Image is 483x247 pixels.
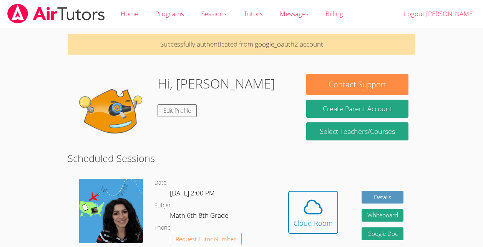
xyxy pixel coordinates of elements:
[362,209,404,222] button: Whiteboard
[154,201,173,210] dt: Subject
[306,74,408,95] button: Contact Support
[154,178,166,188] dt: Date
[306,100,408,118] button: Create Parent Account
[362,227,404,240] a: Google Doc
[79,179,143,243] img: air%20tutor%20avatar.png
[170,233,242,245] button: Request Tutor Number
[68,151,415,165] h2: Scheduled Sessions
[280,9,309,18] span: Messages
[288,191,338,234] button: Cloud Room
[306,122,408,140] a: Select Teachers/Courses
[170,210,230,223] dd: Math 6th-8th Grade
[7,4,106,23] img: airtutors_banner-c4298cdbf04f3fff15de1276eac7730deb9818008684d7c2e4769d2f7ddbe033.png
[294,218,333,229] div: Cloud Room
[68,34,415,55] p: Successfully authenticated from google_oauth2 account
[170,189,215,197] span: [DATE] 2:00 PM
[158,104,197,117] a: Edit Profile
[75,74,151,151] img: default.png
[362,191,404,204] a: Details
[158,74,275,93] h1: Hi, [PERSON_NAME]
[176,236,236,242] span: Request Tutor Number
[154,223,171,233] dt: Phone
